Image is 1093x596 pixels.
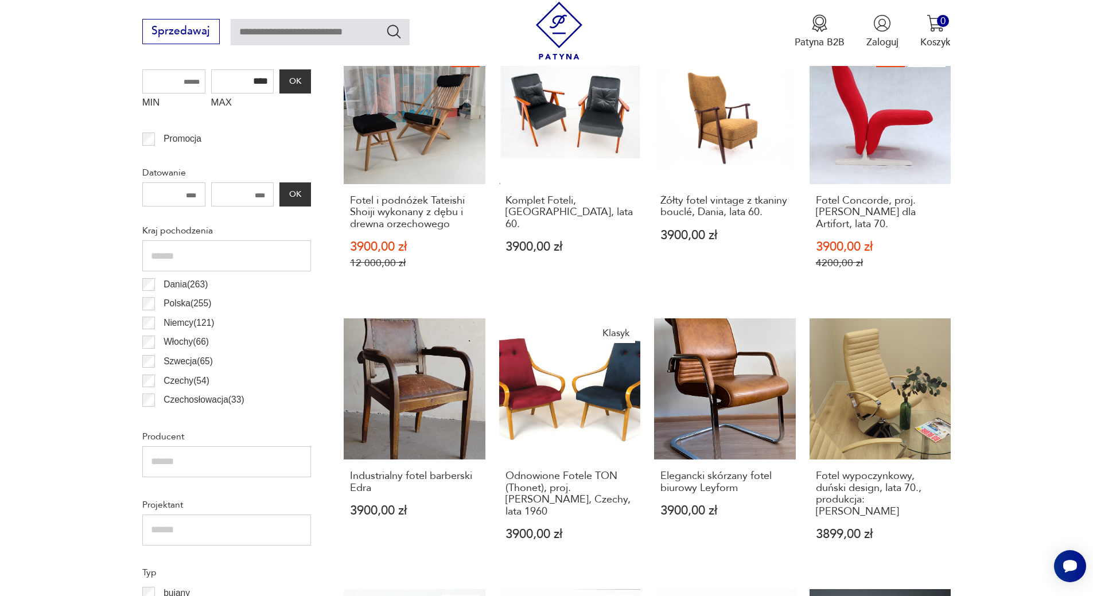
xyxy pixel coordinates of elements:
[142,94,205,115] label: MIN
[505,241,635,253] p: 3900,00 zł
[164,315,214,330] p: Niemcy ( 121 )
[795,14,845,49] button: Patyna B2B
[142,19,220,44] button: Sprzedawaj
[937,15,949,27] div: 0
[660,229,789,241] p: 3900,00 zł
[164,296,211,311] p: Polska ( 255 )
[164,131,201,146] p: Promocja
[866,36,898,49] p: Zaloguj
[816,257,945,269] p: 4200,00 zł
[142,223,311,238] p: Kraj pochodzenia
[142,28,220,37] a: Sprzedawaj
[350,257,479,269] p: 12 000,00 zł
[866,14,898,49] button: Zaloguj
[279,69,310,94] button: OK
[164,412,217,427] p: Norwegia ( 26 )
[164,373,209,388] p: Czechy ( 54 )
[344,42,485,296] a: SaleFotel i podnóżek Tateishi Shoiji wykonany z dębu i drewna orzechowegoFotel i podnóżek Tateish...
[344,318,485,567] a: Industrialny fotel barberski EdraIndustrialny fotel barberski Edra3900,00 zł
[142,497,311,512] p: Projektant
[927,14,944,32] img: Ikona koszyka
[142,429,311,444] p: Producent
[810,42,951,296] a: SaleKlasykFotel Concorde, proj. Pierre Paulin dla Artifort, lata 70.Fotel Concorde, proj. [PERSON...
[505,528,635,540] p: 3900,00 zł
[811,14,828,32] img: Ikona medalu
[386,23,402,40] button: Szukaj
[660,505,789,517] p: 3900,00 zł
[279,182,310,207] button: OK
[816,195,945,230] h3: Fotel Concorde, proj. [PERSON_NAME] dla Artifort, lata 70.
[810,318,951,567] a: Fotel wypoczynkowy, duński design, lata 70., produkcja: BoConceptFotel wypoczynkowy, duński desig...
[350,195,479,230] h3: Fotel i podnóżek Tateishi Shoiji wykonany z dębu i drewna orzechowego
[660,470,789,494] h3: Elegancki skórzany fotel biurowy Leyform
[142,165,311,180] p: Datowanie
[654,318,796,567] a: Elegancki skórzany fotel biurowy LeyformElegancki skórzany fotel biurowy Leyform3900,00 zł
[795,14,845,49] a: Ikona medaluPatyna B2B
[350,241,479,253] p: 3900,00 zł
[795,36,845,49] p: Patyna B2B
[920,36,951,49] p: Koszyk
[660,195,789,219] h3: Żółty fotel vintage z tkaniny bouclé, Dania, lata 60.
[350,470,479,494] h3: Industrialny fotel barberski Edra
[873,14,891,32] img: Ikonka użytkownika
[816,241,945,253] p: 3900,00 zł
[499,318,641,567] a: KlasykOdnowione Fotele TON (Thonet), proj. Jaroslav Smidek, Czechy, lata 1960Odnowione Fotele TON...
[164,277,208,292] p: Dania ( 263 )
[211,94,274,115] label: MAX
[654,42,796,296] a: Żółty fotel vintage z tkaniny bouclé, Dania, lata 60.Żółty fotel vintage z tkaniny bouclé, Dania,...
[816,470,945,517] h3: Fotel wypoczynkowy, duński design, lata 70., produkcja: [PERSON_NAME]
[1054,550,1086,582] iframe: Smartsupp widget button
[505,470,635,517] h3: Odnowione Fotele TON (Thonet), proj. [PERSON_NAME], Czechy, lata 1960
[499,42,641,296] a: Komplet Foteli, Polska, lata 60.Komplet Foteli, [GEOGRAPHIC_DATA], lata 60.3900,00 zł
[164,334,209,349] p: Włochy ( 66 )
[530,2,588,60] img: Patyna - sklep z meblami i dekoracjami vintage
[816,528,945,540] p: 3899,00 zł
[350,505,479,517] p: 3900,00 zł
[505,195,635,230] h3: Komplet Foteli, [GEOGRAPHIC_DATA], lata 60.
[142,565,311,580] p: Typ
[164,354,213,369] p: Szwecja ( 65 )
[164,392,244,407] p: Czechosłowacja ( 33 )
[920,14,951,49] button: 0Koszyk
